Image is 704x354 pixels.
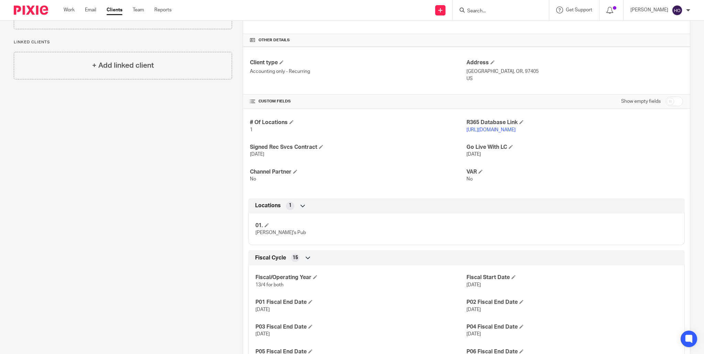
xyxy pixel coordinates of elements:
h4: Fiscal/Operating Year [255,274,466,281]
h4: 01. [255,222,466,229]
span: [DATE] [466,152,481,157]
h4: Signed Rec Svcs Contract [250,144,466,151]
h4: P03 Fiscal End Date [255,323,466,331]
a: Clients [107,7,122,13]
p: [PERSON_NAME] [630,7,668,13]
h4: Address [466,59,683,66]
span: No [250,177,256,181]
img: svg%3E [672,5,683,16]
span: [DATE] [255,332,270,336]
label: Show empty fields [621,98,661,105]
span: 1 [289,202,291,209]
h4: # Of Locations [250,119,466,126]
h4: Go Live With LC [466,144,683,151]
span: [DATE] [466,332,481,336]
h4: Client type [250,59,466,66]
h4: P04 Fiscal End Date [466,323,678,331]
h4: Channel Partner [250,168,466,176]
span: 1 [250,128,253,132]
h4: P02 Fiscal End Date [466,299,678,306]
span: [DATE] [250,152,264,157]
span: [DATE] [466,283,481,287]
p: Linked clients [14,40,232,45]
a: Team [133,7,144,13]
span: Fiscal Cycle [255,254,286,262]
a: Work [64,7,75,13]
img: Pixie [14,5,48,15]
span: [DATE] [466,307,481,312]
h4: CUSTOM FIELDS [250,99,466,104]
span: Get Support [566,8,592,12]
h4: VAR [466,168,683,176]
h4: + Add linked client [92,60,154,71]
span: 13/4 for both [255,283,284,287]
input: Search [466,8,528,14]
h4: P01 Fiscal End Date [255,299,466,306]
p: [GEOGRAPHIC_DATA], OR, 97405 [466,68,683,75]
span: [PERSON_NAME]'s Pub [255,230,306,235]
a: Reports [154,7,172,13]
span: Locations [255,202,281,209]
p: US [466,75,683,82]
a: Email [85,7,96,13]
span: Other details [258,37,290,43]
p: Accounting only - Recurring [250,68,466,75]
h4: Fiscal Start Date [466,274,678,281]
span: 15 [293,254,298,261]
span: No [466,177,473,181]
h4: R365 Database Link [466,119,683,126]
a: [URL][DOMAIN_NAME] [466,128,516,132]
span: [DATE] [255,307,270,312]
